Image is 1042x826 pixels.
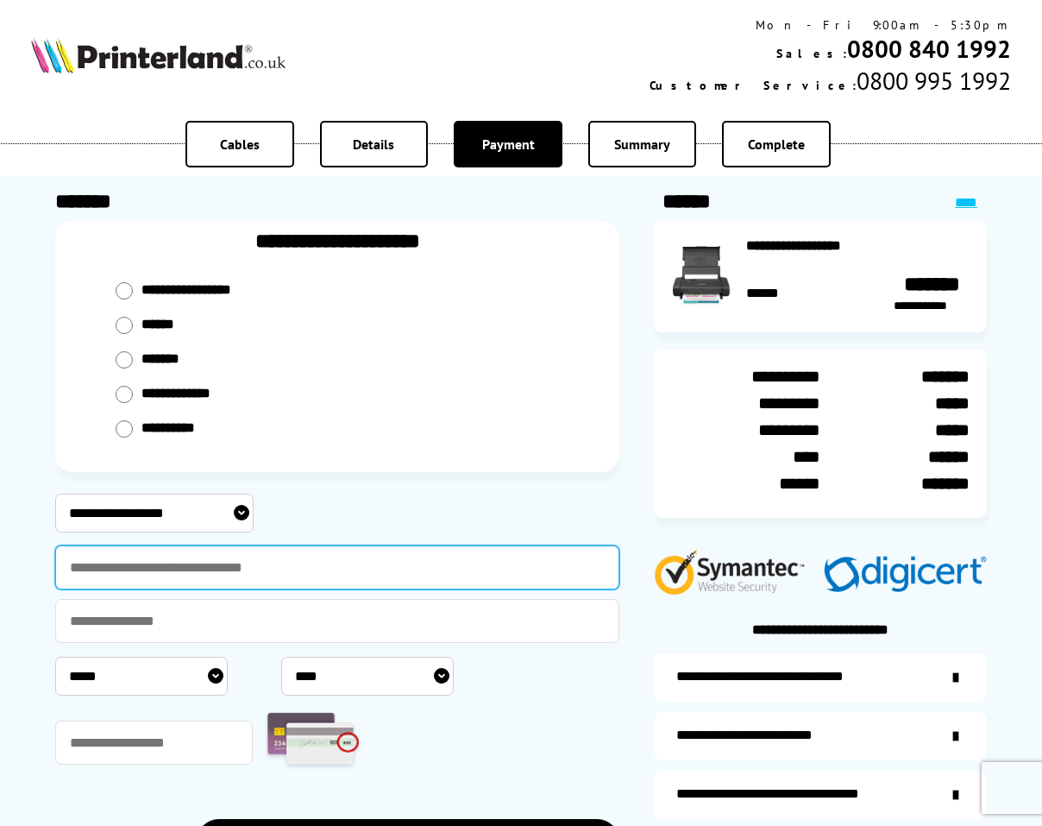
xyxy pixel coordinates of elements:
span: Payment [482,136,535,153]
span: Summary [614,136,670,153]
a: additional-ink [654,653,987,702]
span: Cables [220,136,260,153]
a: additional-cables [654,771,987,819]
img: Printerland Logo [31,37,286,73]
span: Complete [748,136,805,153]
span: Details [353,136,394,153]
span: Customer Service: [650,78,857,93]
div: Mon - Fri 9:00am - 5:30pm [650,17,1011,33]
a: items-arrive [654,712,987,760]
a: 0800 840 1992 [847,33,1011,65]
span: Sales: [776,46,847,61]
span: 0800 995 1992 [857,65,1011,97]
